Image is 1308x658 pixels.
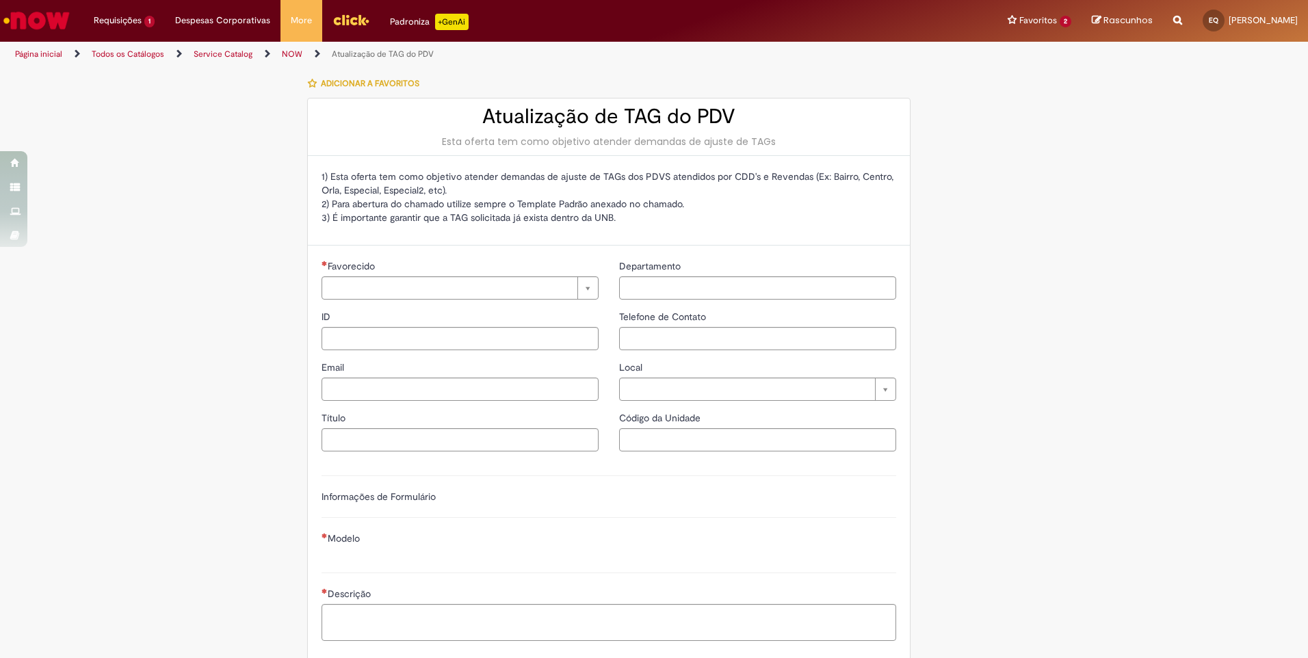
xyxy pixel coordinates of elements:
[619,412,703,424] span: Código da Unidade
[282,49,302,60] a: NOW
[322,311,333,323] span: ID
[322,412,348,424] span: Título
[1092,14,1153,27] a: Rascunhos
[322,135,896,148] div: Esta oferta tem como objetivo atender demandas de ajuste de TAGs
[1229,14,1298,26] span: [PERSON_NAME]
[619,428,896,451] input: Código da Unidade
[15,49,62,60] a: Página inicial
[322,378,599,401] input: Email
[175,14,270,27] span: Despesas Corporativas
[619,311,709,323] span: Telefone de Contato
[619,361,645,373] span: Local
[307,69,427,98] button: Adicionar a Favoritos
[321,78,419,89] span: Adicionar a Favoritos
[322,276,599,300] a: Limpar campo Favorecido
[1019,14,1057,27] span: Favoritos
[328,588,374,600] span: Descrição
[322,428,599,451] input: Título
[144,16,155,27] span: 1
[332,10,369,30] img: click_logo_yellow_360x200.png
[332,49,434,60] a: Atualização de TAG do PDV
[619,327,896,350] input: Telefone de Contato
[291,14,312,27] span: More
[322,533,328,538] span: Necessários
[1060,16,1071,27] span: 2
[322,105,896,128] h2: Atualização de TAG do PDV
[94,14,142,27] span: Requisições
[322,604,896,641] textarea: Descrição
[322,361,347,373] span: Email
[1103,14,1153,27] span: Rascunhos
[10,42,862,67] ul: Trilhas de página
[328,260,378,272] span: Necessários - Favorecido
[322,170,896,224] p: 1) Esta oferta tem como objetivo atender demandas de ajuste de TAGs dos PDVS atendidos por CDD's ...
[92,49,164,60] a: Todos os Catálogos
[619,378,896,401] a: Limpar campo Local
[619,276,896,300] input: Departamento
[390,14,469,30] div: Padroniza
[619,260,683,272] span: Departamento
[194,49,252,60] a: Service Catalog
[435,14,469,30] p: +GenAi
[1,7,72,34] img: ServiceNow
[322,261,328,266] span: Necessários
[328,532,363,544] span: Modelo
[322,588,328,594] span: Necessários
[1209,16,1218,25] span: EQ
[322,490,436,503] label: Informações de Formulário
[322,327,599,350] input: ID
